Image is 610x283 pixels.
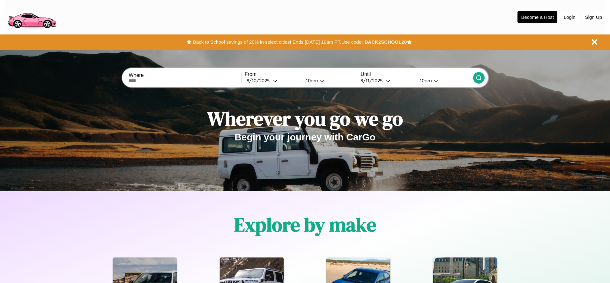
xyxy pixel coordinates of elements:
button: 10am [415,77,473,84]
button: Login [561,11,579,23]
div: 8 / 10 / 2025 [247,78,273,84]
div: 8 / 11 / 2025 [361,78,386,84]
button: Become a Host [517,11,557,23]
div: 10am [417,78,434,84]
label: Until [361,71,473,77]
button: Sign Up [582,11,605,23]
button: Back to School savings of 20% in select cities! Ends [DATE] 10am PT.Use code: [191,38,364,47]
button: 8/10/2025 [245,77,301,84]
label: From [245,71,357,77]
h1: Explore by make [234,212,376,238]
div: 10am [303,78,320,84]
button: 10am [301,77,357,84]
b: BACK2SCHOOL20 [364,39,407,45]
img: logo [5,3,59,30]
label: Where [129,72,241,78]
